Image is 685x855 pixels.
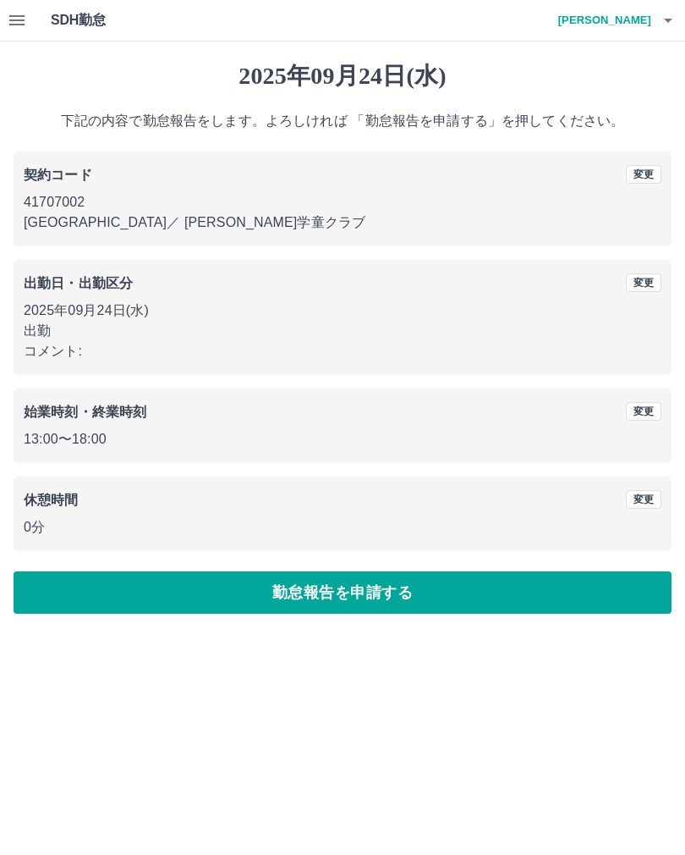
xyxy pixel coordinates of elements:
[24,493,79,507] b: 休憩時間
[14,111,671,131] p: 下記の内容で勤怠報告をします。よろしければ 「勤怠報告を申請する」を押してください。
[24,212,661,233] p: [GEOGRAPHIC_DATA] ／ [PERSON_NAME]学童クラブ
[626,402,661,421] button: 変更
[24,341,661,361] p: コメント:
[24,168,92,182] b: 契約コード
[14,571,671,614] button: 勤怠報告を申請する
[24,301,661,321] p: 2025年09月24日(水)
[24,405,146,419] b: 始業時刻・終業時刻
[626,273,661,292] button: 変更
[24,517,661,538] p: 0分
[14,62,671,91] h1: 2025年09月24日(水)
[626,165,661,184] button: 変更
[24,429,661,450] p: 13:00 〜 18:00
[626,490,661,509] button: 変更
[24,192,661,212] p: 41707002
[24,276,133,290] b: 出勤日・出勤区分
[24,321,661,341] p: 出勤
